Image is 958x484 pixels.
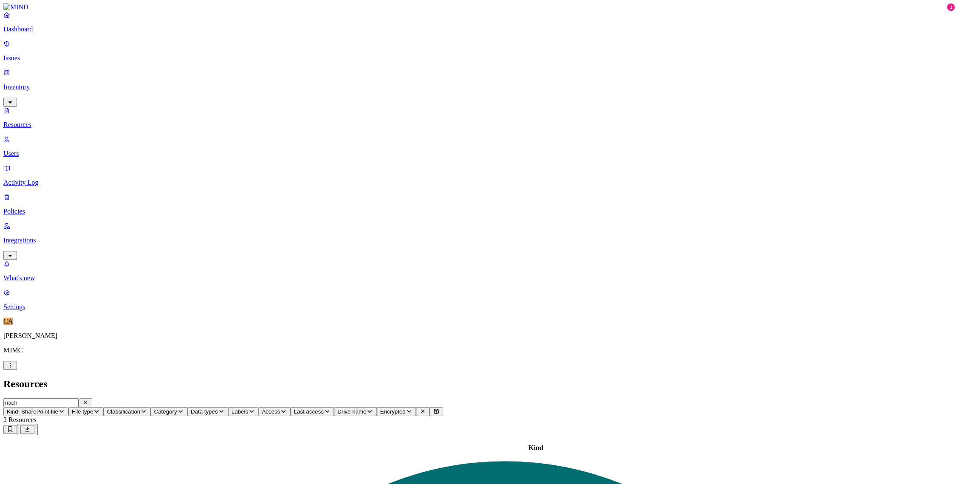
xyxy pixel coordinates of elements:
span: Last access [294,408,324,415]
a: Users [3,135,955,158]
div: 1 [947,3,955,11]
span: Drive name [337,408,366,415]
p: Issues [3,54,955,62]
img: MIND [3,3,28,11]
span: CA [3,318,13,325]
p: Integrations [3,236,955,244]
a: Policies [3,193,955,215]
p: MJMC [3,346,955,354]
p: Resources [3,121,955,129]
a: Resources [3,107,955,129]
span: Access [262,408,280,415]
span: 2 Resources [3,416,37,423]
a: What's new [3,260,955,282]
a: Dashboard [3,11,955,33]
span: File type [72,408,93,415]
input: Search [3,398,79,407]
span: Category [154,408,177,415]
p: Inventory [3,83,955,91]
span: Data types [191,408,218,415]
a: Issues [3,40,955,62]
p: Users [3,150,955,158]
a: Integrations [3,222,955,259]
a: Inventory [3,69,955,105]
p: Activity Log [3,179,955,186]
span: Labels [232,408,248,415]
h2: Resources [3,378,955,390]
span: Encrypted [380,408,406,415]
p: What's new [3,274,955,282]
p: Dashboard [3,25,955,33]
p: Settings [3,303,955,311]
a: MIND [3,3,955,11]
p: Policies [3,208,955,215]
span: Classification [107,408,141,415]
a: Activity Log [3,164,955,186]
span: Kind: SharePoint file [7,408,58,415]
a: Settings [3,289,955,311]
p: [PERSON_NAME] [3,332,955,340]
